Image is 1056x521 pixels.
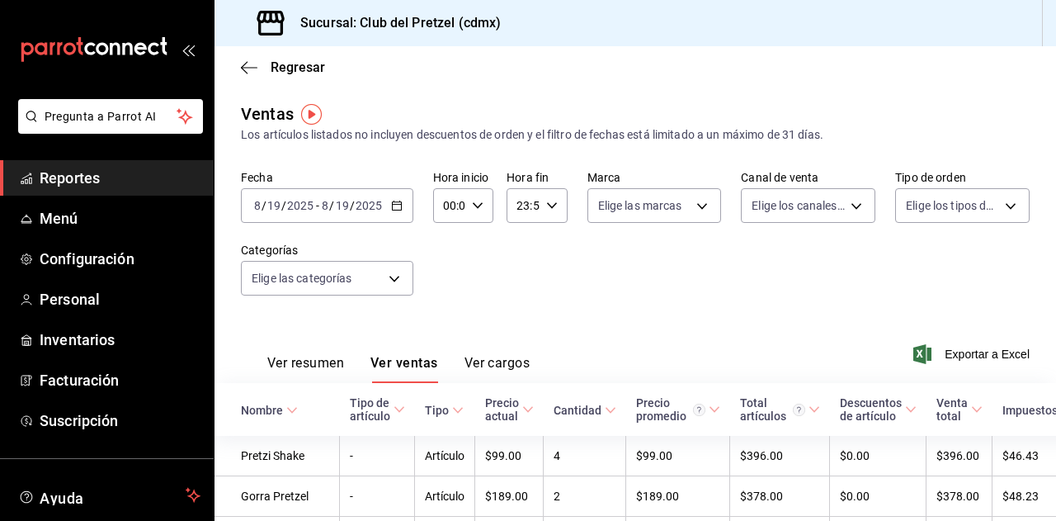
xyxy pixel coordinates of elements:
[241,172,413,183] label: Fecha
[18,99,203,134] button: Pregunta a Parrot AI
[475,436,544,476] td: $99.00
[752,197,845,214] span: Elige los canales de venta
[40,369,200,391] span: Facturación
[214,476,340,517] td: Gorra Pretzel
[693,404,705,416] svg: Precio promedio = Total artículos / cantidad
[350,396,405,423] span: Tipo de artículo
[485,396,519,423] div: Precio actual
[741,172,875,183] label: Canal de venta
[45,108,177,126] span: Pregunta a Parrot AI
[554,404,601,417] div: Cantidad
[241,102,294,126] div: Ventas
[252,270,352,287] span: Elige las categorías
[329,199,334,212] span: /
[830,476,926,517] td: $0.00
[241,404,283,417] div: Nombre
[267,355,344,383] button: Ver resumen
[936,396,983,423] span: Venta total
[241,244,413,256] label: Categorías
[214,436,340,476] td: Pretzi Shake
[425,404,449,417] div: Tipo
[287,13,501,33] h3: Sucursal: Club del Pretzel (cdmx)
[12,120,203,137] a: Pregunta a Parrot AI
[40,288,200,310] span: Personal
[730,476,830,517] td: $378.00
[340,476,415,517] td: -
[181,43,195,56] button: open_drawer_menu
[350,199,355,212] span: /
[286,199,314,212] input: ----
[301,104,322,125] img: Tooltip marker
[340,436,415,476] td: -
[40,485,179,505] span: Ayuda
[433,172,493,183] label: Hora inicio
[241,59,325,75] button: Regresar
[507,172,567,183] label: Hora fin
[415,436,475,476] td: Artículo
[415,476,475,517] td: Artículo
[262,199,266,212] span: /
[740,396,820,423] span: Total artículos
[840,396,917,423] span: Descuentos de artículo
[544,476,626,517] td: 2
[840,396,902,423] div: Descuentos de artículo
[355,199,383,212] input: ----
[906,197,999,214] span: Elige los tipos de orden
[425,404,464,417] span: Tipo
[587,172,722,183] label: Marca
[271,59,325,75] span: Regresar
[544,436,626,476] td: 4
[335,199,350,212] input: --
[40,248,200,270] span: Configuración
[321,199,329,212] input: --
[464,355,530,383] button: Ver cargos
[241,404,298,417] span: Nombre
[598,197,682,214] span: Elige las marcas
[281,199,286,212] span: /
[554,404,616,417] span: Cantidad
[730,436,830,476] td: $396.00
[936,396,968,423] div: Venta total
[370,355,438,383] button: Ver ventas
[267,355,530,383] div: navigation tabs
[926,436,992,476] td: $396.00
[830,436,926,476] td: $0.00
[740,396,805,423] div: Total artículos
[485,396,534,423] span: Precio actual
[636,396,705,423] div: Precio promedio
[241,126,1030,144] div: Los artículos listados no incluyen descuentos de orden y el filtro de fechas está limitado a un m...
[266,199,281,212] input: --
[626,476,730,517] td: $189.00
[793,404,805,416] svg: El total artículos considera cambios de precios en los artículos así como costos adicionales por ...
[636,396,720,423] span: Precio promedio
[475,476,544,517] td: $189.00
[40,167,200,189] span: Reportes
[40,329,200,351] span: Inventarios
[40,410,200,432] span: Suscripción
[253,199,262,212] input: --
[926,476,992,517] td: $378.00
[895,172,1030,183] label: Tipo de orden
[917,344,1030,364] button: Exportar a Excel
[316,199,319,212] span: -
[350,396,390,423] div: Tipo de artículo
[40,207,200,230] span: Menú
[626,436,730,476] td: $99.00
